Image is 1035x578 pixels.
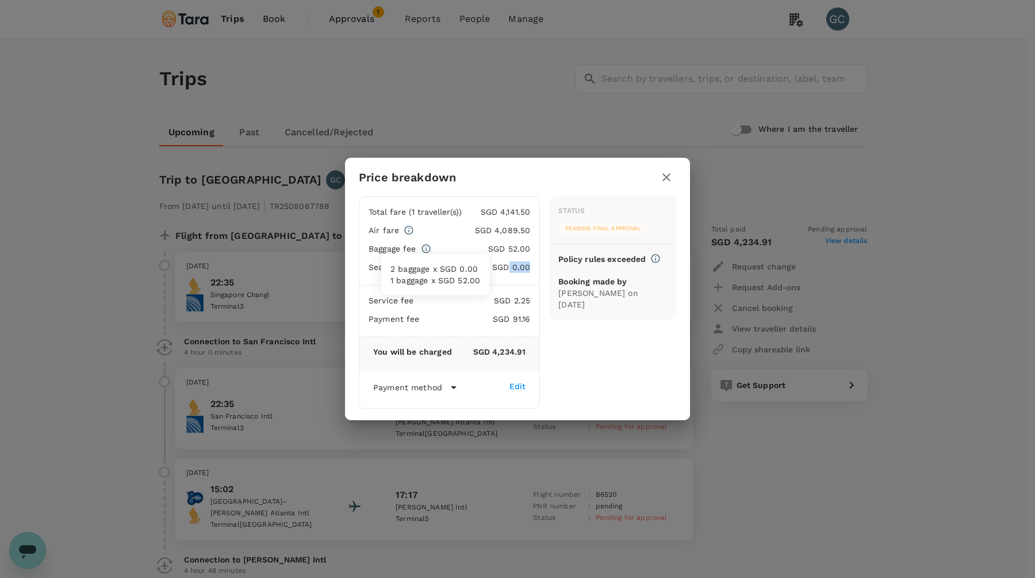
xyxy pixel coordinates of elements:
[373,346,452,358] p: You will be charged
[414,225,530,236] p: SGD 4,089.50
[509,381,526,392] div: Edit
[558,206,585,217] div: Status
[452,346,526,358] p: SGD 4,234.91
[431,243,531,254] p: SGD 52.00
[464,206,530,218] p: SGD 4,141.50
[369,313,420,325] p: Payment fee
[369,225,399,236] p: Air fare
[359,168,456,187] h6: Price breakdown
[373,382,442,393] p: Payment method
[407,261,530,273] p: SGD 0.00
[369,295,414,306] p: Service fee
[369,261,402,273] p: Seat fee
[558,287,667,310] p: [PERSON_NAME] on [DATE]
[369,206,464,218] button: Total fare (1 traveller(s))
[558,253,646,265] p: Policy rules exceeded
[558,276,667,287] p: Booking made by
[369,243,416,254] p: Baggage fee
[369,206,462,218] p: Total fare (1 traveller(s))
[414,295,531,306] p: SGD 2.25
[420,313,531,325] p: SGD 91.16
[558,225,648,233] span: Pending final approval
